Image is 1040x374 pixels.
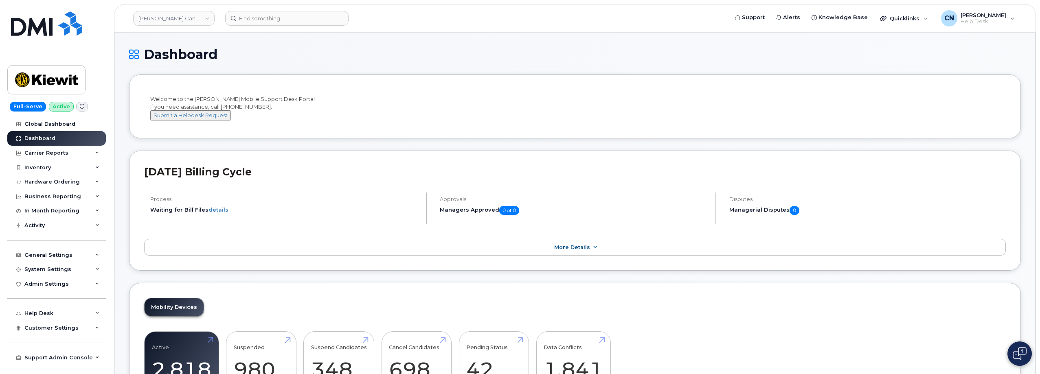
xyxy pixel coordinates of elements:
h2: [DATE] Billing Cycle [144,166,1006,178]
span: 0 of 0 [499,206,519,215]
h5: Managerial Disputes [729,206,1006,215]
h1: Dashboard [129,47,1021,61]
a: Submit a Helpdesk Request [150,112,231,118]
img: Open chat [1013,347,1027,360]
button: Submit a Helpdesk Request [150,110,231,120]
h4: Disputes [729,196,1006,202]
span: 0 [790,206,799,215]
span: More Details [554,244,590,250]
a: details [208,206,228,213]
h4: Approvals [440,196,709,202]
a: Mobility Devices [145,298,204,316]
div: Welcome to the [PERSON_NAME] Mobile Support Desk Portal If you need assistance, call [PHONE_NUMBER]. [150,95,1000,120]
li: Waiting for Bill Files [150,206,419,214]
h4: Process [150,196,419,202]
h5: Managers Approved [440,206,709,215]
